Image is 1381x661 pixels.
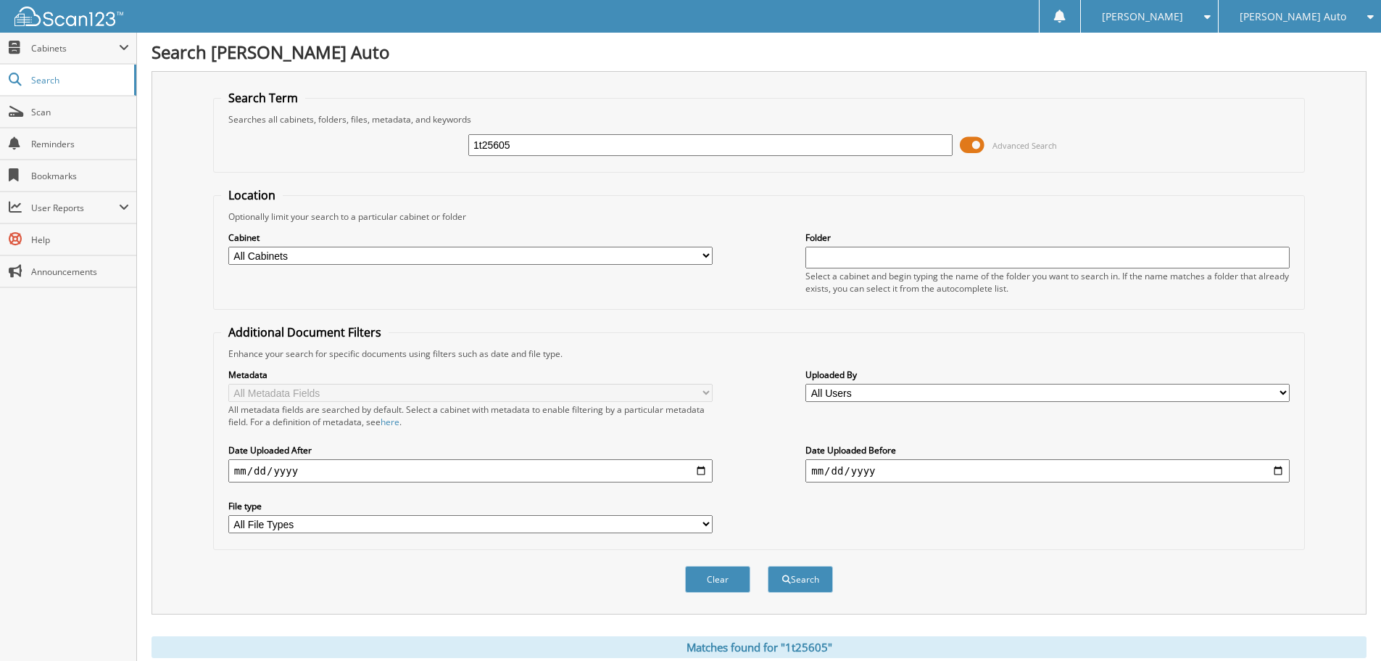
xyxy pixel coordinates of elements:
[768,566,833,593] button: Search
[221,90,305,106] legend: Search Term
[1240,12,1346,21] span: [PERSON_NAME] Auto
[221,348,1297,360] div: Enhance your search for specific documents using filters such as date and file type.
[228,459,713,483] input: start
[31,266,129,278] span: Announcements
[31,170,129,182] span: Bookmarks
[381,416,399,428] a: here
[31,106,129,118] span: Scan
[228,231,713,244] label: Cabinet
[31,42,119,54] span: Cabinets
[14,7,123,26] img: scan123-logo-white.svg
[228,403,713,428] div: All metadata fields are searched by default. Select a cabinet with metadata to enable filtering b...
[221,324,389,340] legend: Additional Document Filters
[1102,12,1183,21] span: [PERSON_NAME]
[31,234,129,246] span: Help
[221,113,1297,126] div: Searches all cabinets, folders, files, metadata, and keywords
[152,636,1367,658] div: Matches found for "1t25605"
[31,202,119,214] span: User Reports
[805,231,1290,244] label: Folder
[228,444,713,456] label: Date Uploaded After
[31,74,127,86] span: Search
[221,210,1297,223] div: Optionally limit your search to a particular cabinet or folder
[685,566,750,593] button: Clear
[31,138,129,150] span: Reminders
[805,270,1290,295] div: Select a cabinet and begin typing the name of the folder you want to search in. If the name match...
[992,140,1057,151] span: Advanced Search
[805,444,1290,456] label: Date Uploaded Before
[228,369,713,381] label: Metadata
[228,500,713,512] label: File type
[805,369,1290,381] label: Uploaded By
[805,459,1290,483] input: end
[152,40,1367,64] h1: Search [PERSON_NAME] Auto
[221,187,283,203] legend: Location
